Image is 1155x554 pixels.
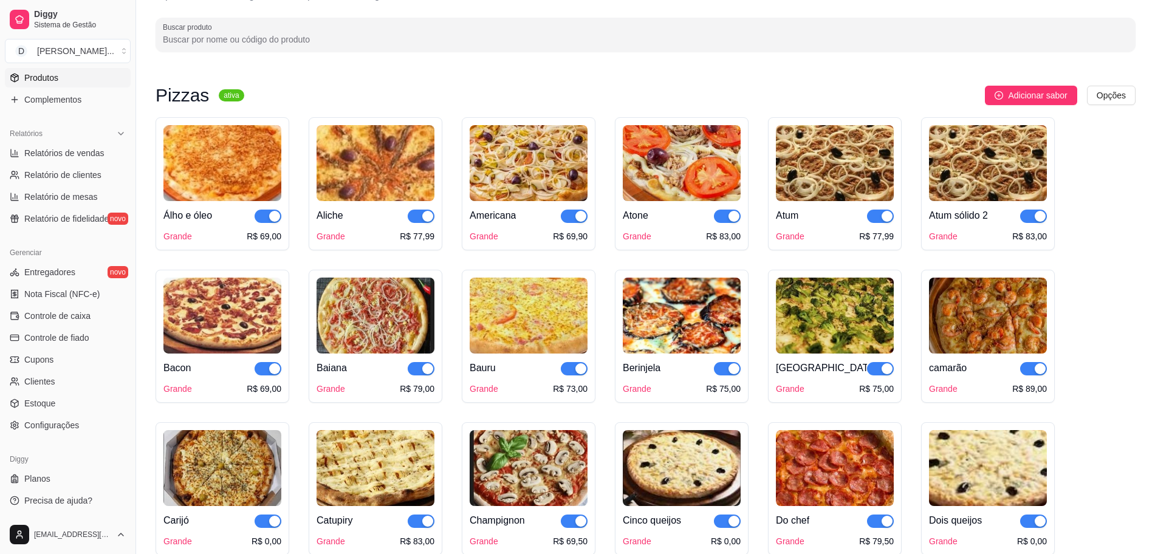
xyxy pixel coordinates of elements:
[5,306,131,326] a: Controle de caixa
[37,45,114,57] div: [PERSON_NAME] ...
[24,473,50,485] span: Planos
[1012,230,1047,242] div: R$ 83,00
[219,89,244,101] sup: ativa
[163,513,189,528] div: Carijó
[156,88,209,103] h3: Pizzas
[929,430,1047,506] img: product-image
[929,513,982,528] div: Dois queijos
[247,230,281,242] div: R$ 69,00
[317,208,343,223] div: Aliche
[470,513,525,528] div: Champignon
[470,278,588,354] img: product-image
[24,213,109,225] span: Relatório de fidelidade
[623,230,651,242] div: Grande
[470,383,498,395] div: Grande
[163,125,281,201] img: product-image
[10,129,43,138] span: Relatórios
[1097,89,1126,102] span: Opções
[317,513,353,528] div: Catupiry
[929,230,958,242] div: Grande
[5,90,131,109] a: Complementos
[163,361,191,375] div: Bacon
[24,397,55,409] span: Estoque
[929,361,967,375] div: camarão
[163,430,281,506] img: product-image
[24,375,55,388] span: Clientes
[5,187,131,207] a: Relatório de mesas
[623,430,741,506] img: product-image
[470,361,496,375] div: Bauru
[252,535,281,547] div: R$ 0,00
[5,5,131,34] a: DiggySistema de Gestão
[317,383,345,395] div: Grande
[317,230,345,242] div: Grande
[163,230,192,242] div: Grande
[5,450,131,469] div: Diggy
[470,430,588,506] img: product-image
[5,394,131,413] a: Estoque
[859,535,894,547] div: R$ 79,50
[163,383,192,395] div: Grande
[5,350,131,369] a: Cupons
[776,278,894,354] img: product-image
[1008,89,1067,102] span: Adicionar sabor
[470,208,516,223] div: Americana
[776,513,809,528] div: Do chef
[995,91,1003,100] span: plus-circle
[24,266,75,278] span: Entregadores
[470,230,498,242] div: Grande
[24,288,100,300] span: Nota Fiscal (NFC-e)
[317,361,347,375] div: Baiana
[163,22,216,32] label: Buscar produto
[623,361,660,375] div: Berinjela
[776,383,804,395] div: Grande
[247,383,281,395] div: R$ 69,00
[34,530,111,539] span: [EMAIL_ADDRESS][DOMAIN_NAME]
[24,147,105,159] span: Relatórios de vendas
[400,383,434,395] div: R$ 79,00
[400,535,434,547] div: R$ 83,00
[5,243,131,262] div: Gerenciar
[985,86,1077,105] button: Adicionar sabor
[711,535,741,547] div: R$ 0,00
[706,230,741,242] div: R$ 83,00
[776,361,867,375] div: [GEOGRAPHIC_DATA]
[317,430,434,506] img: product-image
[400,230,434,242] div: R$ 77,99
[1087,86,1136,105] button: Opções
[553,535,588,547] div: R$ 69,50
[929,125,1047,201] img: product-image
[929,535,958,547] div: Grande
[623,535,651,547] div: Grande
[5,262,131,282] a: Entregadoresnovo
[776,430,894,506] img: product-image
[470,535,498,547] div: Grande
[5,520,131,549] button: [EMAIL_ADDRESS][DOMAIN_NAME]
[470,125,588,201] img: product-image
[24,310,91,322] span: Controle de caixa
[623,513,681,528] div: Cinco queijos
[317,125,434,201] img: product-image
[5,415,131,435] a: Configurações
[34,9,126,20] span: Diggy
[706,383,741,395] div: R$ 75,00
[1012,383,1047,395] div: R$ 89,00
[5,39,131,63] button: Select a team
[163,278,281,354] img: product-image
[5,143,131,163] a: Relatórios de vendas
[5,372,131,391] a: Clientes
[5,209,131,228] a: Relatório de fidelidadenovo
[1017,535,1047,547] div: R$ 0,00
[929,278,1047,354] img: product-image
[5,68,131,87] a: Produtos
[623,125,741,201] img: product-image
[24,169,101,181] span: Relatório de clientes
[24,419,79,431] span: Configurações
[317,278,434,354] img: product-image
[5,469,131,488] a: Planos
[5,165,131,185] a: Relatório de clientes
[5,328,131,347] a: Controle de fiado
[623,383,651,395] div: Grande
[163,535,192,547] div: Grande
[5,284,131,304] a: Nota Fiscal (NFC-e)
